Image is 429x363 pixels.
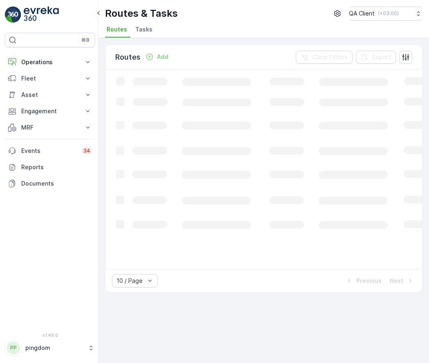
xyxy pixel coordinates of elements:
span: Routes [107,25,127,34]
p: Next [390,277,403,285]
p: ( +03:00 ) [378,10,399,17]
button: QA Client(+03:00) [349,7,422,20]
p: Export [372,53,391,61]
button: Export [356,51,396,64]
p: MRF [21,123,79,132]
button: Asset [5,87,95,103]
p: 34 [83,148,90,154]
a: Events34 [5,143,95,159]
p: Fleet [21,74,79,83]
button: Engagement [5,103,95,119]
p: Asset [21,91,79,99]
button: Operations [5,54,95,70]
button: Add [142,52,172,62]
span: v 1.49.0 [5,333,95,338]
img: logo [5,7,21,23]
p: Routes [115,52,141,63]
p: Documents [21,179,92,188]
button: PPpingdom [5,339,95,356]
p: pingdom [25,344,84,352]
p: QA Client [349,9,375,18]
p: ⌘B [81,37,89,43]
p: Add [157,53,168,61]
button: MRF [5,119,95,136]
p: Operations [21,58,79,66]
p: Events [21,147,77,155]
div: PP [7,341,20,354]
a: Reports [5,159,95,175]
button: Fleet [5,70,95,87]
button: Next [389,276,416,286]
span: Tasks [135,25,152,34]
p: Routes & Tasks [105,7,178,20]
a: Documents [5,175,95,192]
img: logo_light-DOdMpM7g.png [24,7,59,23]
button: Clear Filters [296,51,353,64]
button: Previous [344,276,382,286]
p: Clear Filters [312,53,348,61]
p: Previous [356,277,382,285]
p: Reports [21,163,92,171]
p: Engagement [21,107,79,115]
